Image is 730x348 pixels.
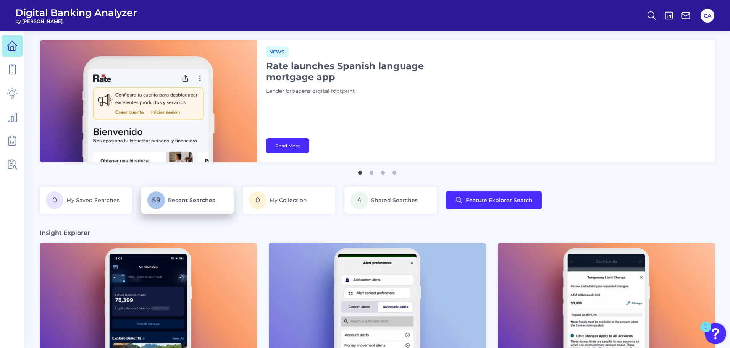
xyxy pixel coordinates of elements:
span: Recent Searches [168,197,215,204]
img: bannerImg [40,40,257,162]
a: Read More [266,138,309,153]
a: 4Shared Searches [344,187,437,214]
button: 3 [379,167,387,175]
span: My Saved Searches [66,197,120,204]
h1: Rate launches Spanish language mortgage app [266,60,457,83]
h3: Insight Explorer [40,229,90,237]
span: 0 [46,191,63,209]
span: News [266,46,289,57]
span: by [PERSON_NAME] [15,18,137,24]
button: Feature Explorer Search [446,191,542,209]
span: Shared Searches [371,197,418,204]
button: 4 [391,167,398,175]
p: Lender broadens digital footprint [266,87,457,95]
span: 0 [249,191,266,209]
span: My Collection [270,197,307,204]
span: Feature Explorer Search [466,197,533,203]
a: 0My Collection [243,187,335,214]
button: 1 [356,167,364,175]
a: News [266,48,289,55]
a: 59Recent Searches [141,187,234,214]
button: 2 [368,167,375,175]
a: 0My Saved Searches [40,187,132,214]
button: CA [701,9,714,23]
div: 1 [704,327,707,337]
button: Open Resource Center, 1 new notification [705,323,726,344]
span: 59 [147,191,165,209]
span: 4 [350,191,368,209]
span: Digital Banking Analyzer [15,7,137,18]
